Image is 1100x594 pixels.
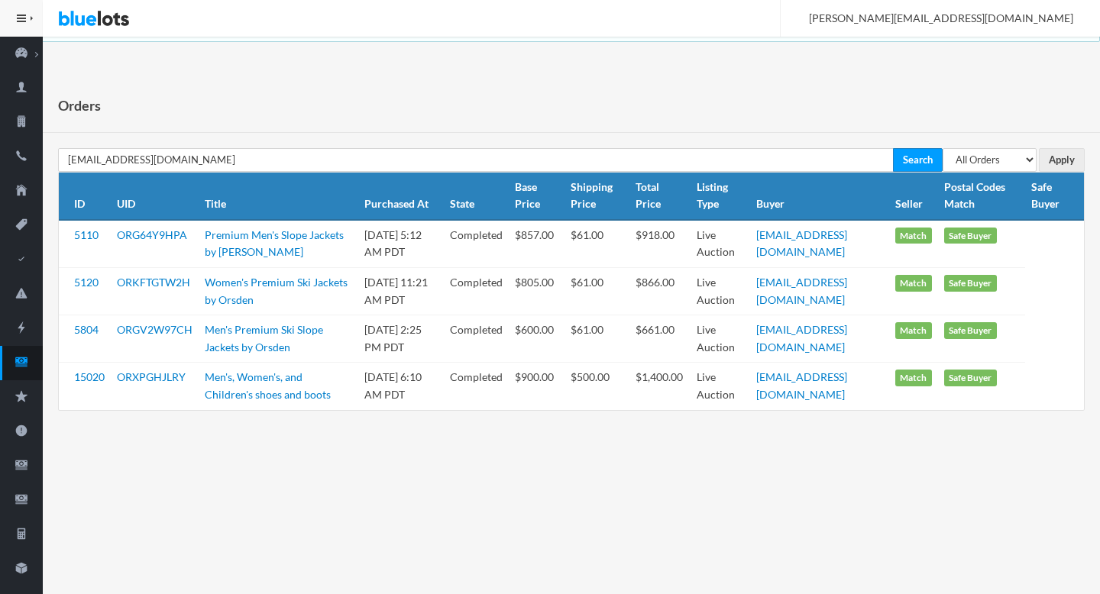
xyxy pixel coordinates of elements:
[565,220,630,268] td: $61.00
[205,370,331,401] a: Men's, Women's, and Children's shoes and boots
[756,323,847,353] a: [EMAIL_ADDRESS][DOMAIN_NAME]
[629,220,691,268] td: $918.00
[756,370,847,401] a: [EMAIL_ADDRESS][DOMAIN_NAME]
[895,275,932,292] span: Match
[117,323,192,336] a: ORGV2W97CH
[944,228,997,244] span: Safe Buyer
[509,363,565,410] td: $900.00
[509,315,565,363] td: $600.00
[205,228,344,259] a: Premium Men's Slope Jackets by [PERSON_NAME]
[444,363,509,410] td: Completed
[111,173,199,220] th: UID
[895,322,932,339] span: Match
[938,173,1025,220] th: Postal Codes Match
[509,220,565,268] td: $857.00
[565,268,630,315] td: $61.00
[358,173,444,220] th: Purchased At
[205,276,348,306] a: Women's Premium Ski Jackets by Orsden
[205,323,323,353] a: Men's Premium Ski Slope Jackets by Orsden
[756,228,847,259] a: [EMAIL_ADDRESS][DOMAIN_NAME]
[117,370,186,383] a: ORXPGHJLRY
[944,275,997,292] span: Safe Buyer
[509,173,565,220] th: Base Price
[1025,173,1084,220] th: Safe Buyer
[893,148,943,172] input: Search
[792,11,1073,24] span: [PERSON_NAME][EMAIL_ADDRESS][DOMAIN_NAME]
[199,173,358,220] th: Title
[565,173,630,220] th: Shipping Price
[565,315,630,363] td: $61.00
[444,220,509,268] td: Completed
[691,315,749,363] td: Live Auction
[117,276,190,289] a: ORKFTGTW2H
[691,173,749,220] th: Listing Type
[74,370,105,383] a: 15020
[629,268,691,315] td: $866.00
[895,370,932,386] span: Match
[358,268,444,315] td: [DATE] 11:21 AM PDT
[358,315,444,363] td: [DATE] 2:25 PM PDT
[58,94,101,117] h1: Orders
[944,322,997,339] span: Safe Buyer
[444,315,509,363] td: Completed
[74,276,99,289] a: 5120
[691,220,749,268] td: Live Auction
[444,173,509,220] th: State
[629,315,691,363] td: $661.00
[358,220,444,268] td: [DATE] 5:12 AM PDT
[74,228,99,241] a: 5110
[895,228,932,244] span: Match
[509,268,565,315] td: $805.00
[444,268,509,315] td: Completed
[691,363,749,410] td: Live Auction
[889,173,938,220] th: Seller
[358,363,444,410] td: [DATE] 6:10 AM PDT
[117,228,187,241] a: ORG64Y9HPA
[629,363,691,410] td: $1,400.00
[59,173,111,220] th: ID
[750,173,889,220] th: Buyer
[691,268,749,315] td: Live Auction
[1039,148,1085,172] input: Apply
[629,173,691,220] th: Total Price
[74,323,99,336] a: 5804
[944,370,997,386] span: Safe Buyer
[565,363,630,410] td: $500.00
[756,276,847,306] a: [EMAIL_ADDRESS][DOMAIN_NAME]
